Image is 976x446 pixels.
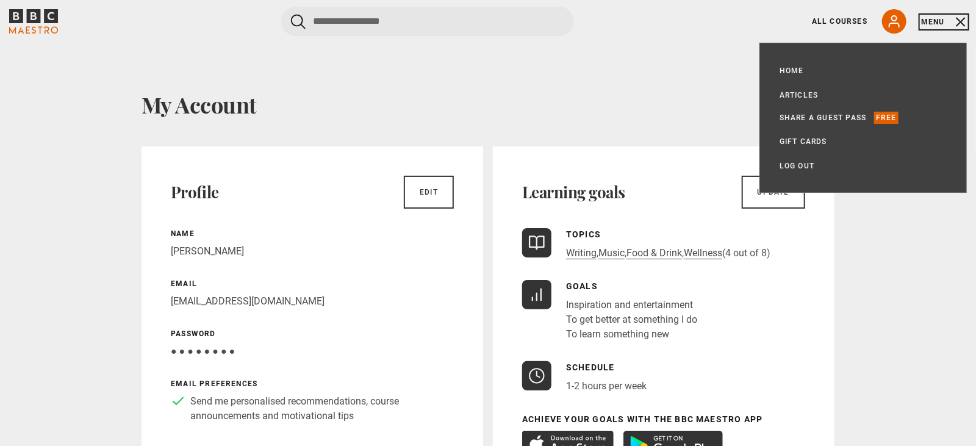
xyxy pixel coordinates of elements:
a: Articles [780,89,819,101]
p: Name [171,228,454,239]
p: [PERSON_NAME] [171,244,454,259]
a: Update [742,176,805,209]
a: Food & Drink [626,247,682,259]
li: To get better at something I do [566,312,697,327]
p: , , , (4 out of 8) [566,246,770,261]
p: Goals [566,280,697,293]
a: Home [780,65,804,77]
p: Achieve your goals with the BBC Maestro App [522,413,805,426]
a: Writing [566,247,597,259]
a: Log out [780,160,814,172]
h2: Profile [171,182,219,202]
p: Password [171,328,454,339]
a: All Courses [812,16,867,27]
input: Search [281,7,574,36]
li: Inspiration and entertainment [566,298,697,312]
button: Submit the search query [291,14,306,29]
p: Email preferences [171,378,454,389]
a: Music [598,247,625,259]
p: [EMAIL_ADDRESS][DOMAIN_NAME] [171,294,454,309]
h1: My Account [142,92,834,117]
h2: Learning goals [522,182,625,202]
a: Wellness [684,247,722,259]
p: Free [874,112,899,124]
p: Email [171,278,454,289]
span: ● ● ● ● ● ● ● ● [171,345,235,357]
svg: BBC Maestro [9,9,58,34]
p: Schedule [566,361,647,374]
a: Edit [404,176,454,209]
button: Toggle navigation [921,16,967,28]
a: Gift Cards [780,135,827,148]
a: Share a guest pass [780,112,867,124]
p: 1-2 hours per week [566,379,647,394]
li: To learn something new [566,327,697,342]
p: Send me personalised recommendations, course announcements and motivational tips [190,394,454,423]
p: Topics [566,228,770,241]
